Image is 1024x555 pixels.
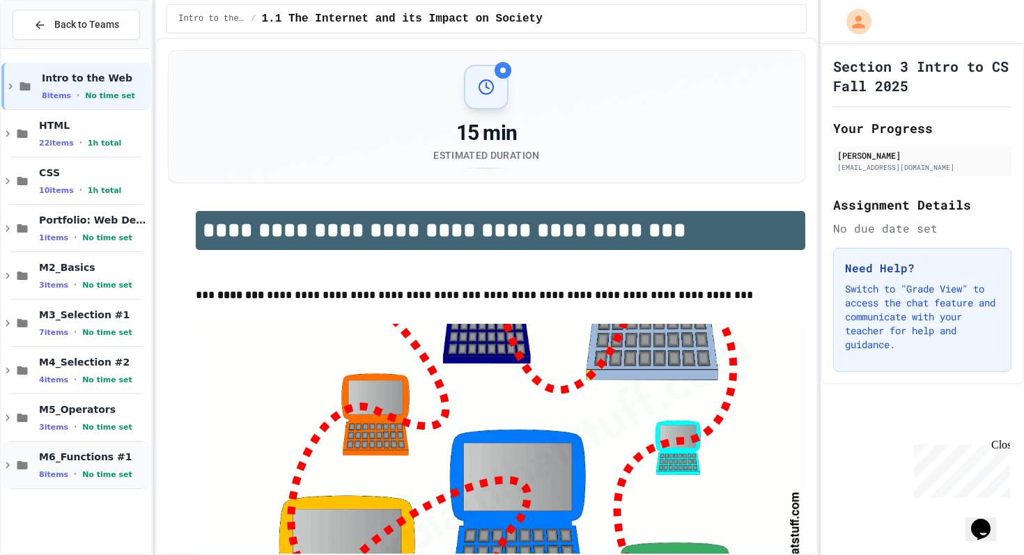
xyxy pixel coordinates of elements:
[74,279,77,290] span: •
[39,139,74,148] span: 22 items
[82,375,132,384] span: No time set
[833,56,1011,95] h1: Section 3 Intro to CS Fall 2025
[833,118,1011,138] h2: Your Progress
[6,6,96,88] div: Chat with us now!Close
[39,166,148,179] span: CSS
[82,470,132,479] span: No time set
[39,186,74,195] span: 10 items
[832,6,875,38] div: My Account
[74,374,77,385] span: •
[39,328,68,337] span: 7 items
[42,72,148,84] span: Intro to the Web
[74,421,77,432] span: •
[833,220,1011,237] div: No due date set
[178,13,245,24] span: Intro to the Web
[39,281,68,290] span: 3 items
[74,232,77,243] span: •
[82,423,132,432] span: No time set
[42,91,71,100] span: 8 items
[39,375,68,384] span: 4 items
[908,439,1010,498] iframe: chat widget
[39,423,68,432] span: 3 items
[433,148,539,162] div: Estimated Duration
[82,281,132,290] span: No time set
[251,13,256,24] span: /
[837,162,1007,173] div: [EMAIL_ADDRESS][DOMAIN_NAME]
[39,451,148,463] span: M6_Functions #1
[88,139,122,148] span: 1h total
[79,185,82,196] span: •
[262,10,543,27] span: 1.1 The Internet and its Impact on Society
[965,499,1010,541] iframe: chat widget
[74,469,77,480] span: •
[82,328,132,337] span: No time set
[39,261,148,274] span: M2_Basics
[13,10,140,40] button: Back to Teams
[845,260,1000,276] h3: Need Help?
[85,91,135,100] span: No time set
[433,120,539,146] div: 15 min
[837,149,1007,162] div: [PERSON_NAME]
[39,403,148,416] span: M5_Operators
[833,195,1011,214] h2: Assignment Details
[54,17,119,32] span: Back to Teams
[79,137,82,148] span: •
[39,470,68,479] span: 8 items
[39,233,68,242] span: 1 items
[77,90,79,101] span: •
[39,214,148,226] span: Portfolio: Web Dev Final Project
[39,356,148,368] span: M4_Selection #2
[845,282,1000,352] p: Switch to "Grade View" to access the chat feature and communicate with your teacher for help and ...
[82,233,132,242] span: No time set
[74,327,77,338] span: •
[88,186,122,195] span: 1h total
[39,119,148,132] span: HTML
[39,308,148,321] span: M3_Selection #1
